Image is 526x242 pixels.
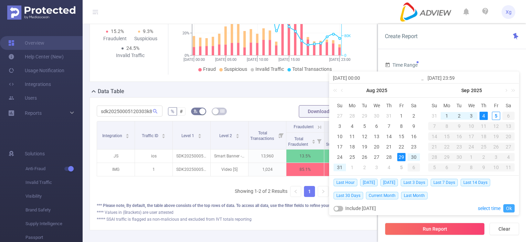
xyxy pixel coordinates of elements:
[385,153,393,161] div: 28
[286,163,324,176] p: 85.1%
[360,122,369,130] div: 5
[477,163,490,172] div: 9
[321,189,325,194] i: icon: right
[395,162,408,173] td: September 5, 2025
[383,142,395,152] td: August 21, 2025
[173,163,210,176] p: SDK20250005120303k8ffsn4em27zinp
[371,142,383,152] td: August 20, 2025
[348,143,356,151] div: 18
[428,74,515,82] input: End date
[383,121,395,131] td: August 7, 2025
[502,143,515,151] div: 27
[126,45,139,51] span: 24.5%
[490,152,502,162] td: October 3, 2025
[336,132,344,141] div: 10
[372,143,381,151] div: 20
[453,122,465,130] div: 9
[180,109,183,114] span: #
[324,163,362,176] p: 6.1%
[383,152,395,162] td: August 28, 2025
[453,143,465,151] div: 23
[8,50,64,64] a: Help Center (New)
[255,66,284,72] span: Invalid Traffic
[428,153,441,161] div: 28
[135,163,172,176] p: 1
[428,163,441,172] div: 5
[465,162,478,173] td: October 8, 2025
[198,133,202,137] div: Sort
[360,143,369,151] div: 19
[455,112,463,120] div: 2
[333,74,421,82] input: Start date
[453,111,465,121] td: September 2, 2025
[336,163,344,172] div: 31
[250,131,275,141] span: Total Transactions
[461,84,470,97] a: Sep
[97,106,162,117] input: Search...
[125,133,129,137] div: Sort
[502,100,515,111] th: Sat
[502,163,515,172] div: 11
[126,133,129,135] i: icon: caret-up
[181,133,195,138] span: Level 1
[397,163,406,172] div: 5
[246,57,268,62] tspan: [DATE] 10:00
[428,152,441,162] td: September 28, 2025
[224,66,247,72] span: Suspicious
[334,111,346,121] td: July 27, 2025
[428,162,441,173] td: October 5, 2025
[25,147,45,161] span: Solutions
[235,133,239,135] i: icon: caret-up
[502,131,515,142] td: September 20, 2025
[441,131,453,142] td: September 15, 2025
[294,189,298,194] i: icon: left
[490,143,502,151] div: 26
[203,66,216,72] span: Fraud
[334,102,346,109] span: Su
[502,152,515,162] td: October 4, 2025
[358,102,371,109] span: Tu
[395,111,408,121] td: August 1, 2025
[477,121,490,131] td: September 11, 2025
[334,162,346,173] td: August 31, 2025
[336,122,344,130] div: 3
[360,132,369,141] div: 12
[185,53,189,58] tspan: 0%
[477,142,490,152] td: September 25, 2025
[25,162,83,176] span: Anti-Fraud
[465,163,478,172] div: 8
[490,121,502,131] td: September 12, 2025
[324,150,362,163] p: 0.36%
[441,111,453,121] td: September 1, 2025
[348,132,356,141] div: 11
[397,122,406,130] div: 8
[358,111,371,121] td: July 29, 2025
[366,84,376,97] a: Aug
[441,122,453,130] div: 8
[111,29,124,34] span: 15.2%
[371,131,383,142] td: August 13, 2025
[502,121,515,131] td: September 13, 2025
[477,152,490,162] td: October 2, 2025
[385,223,485,235] button: Run Report
[97,163,135,176] p: IMG
[372,122,381,130] div: 6
[502,112,515,120] div: 6
[428,122,441,130] div: 7
[346,111,358,121] td: July 28, 2025
[397,112,406,120] div: 1
[385,163,393,172] div: 4
[383,102,395,109] span: Th
[492,112,500,120] div: 5
[490,102,502,109] span: Fr
[312,139,315,141] i: icon: caret-up
[215,57,236,62] tspan: [DATE] 05:00
[334,100,346,111] th: Sun
[385,122,393,130] div: 7
[395,102,408,109] span: Fr
[304,186,315,197] a: 1
[465,122,478,130] div: 10
[314,133,324,149] i: Filter menu
[348,163,356,172] div: 1
[25,217,83,231] span: Supply Intelligence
